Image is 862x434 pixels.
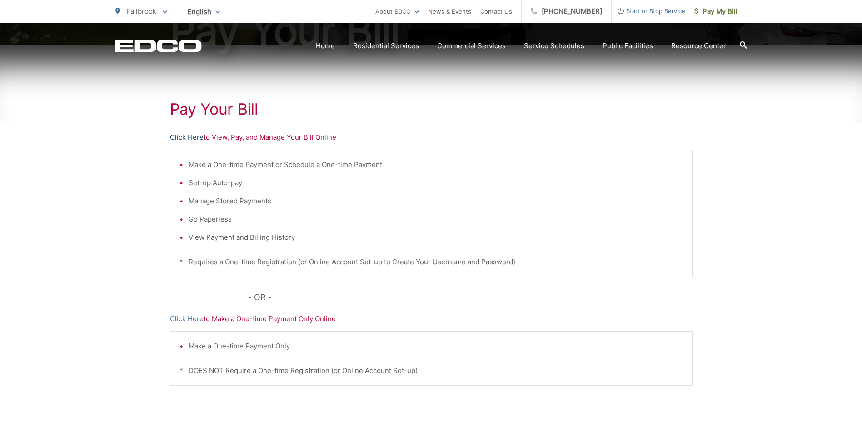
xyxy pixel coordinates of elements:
li: Go Paperless [189,214,683,225]
p: to Make a One-time Payment Only Online [170,313,693,324]
li: Make a One-time Payment or Schedule a One-time Payment [189,159,683,170]
a: Resource Center [671,40,726,51]
a: Residential Services [353,40,419,51]
a: Click Here [170,132,204,143]
a: About EDCO [375,6,419,17]
li: Set-up Auto-pay [189,177,683,188]
span: Pay My Bill [694,6,737,17]
a: Commercial Services [437,40,506,51]
li: Make a One-time Payment Only [189,341,683,352]
p: * Requires a One-time Registration (or Online Account Set-up to Create Your Username and Password) [179,257,683,267]
a: Home [316,40,335,51]
a: EDCD logo. Return to the homepage. [115,40,202,52]
li: View Payment and Billing History [189,232,683,243]
span: English [181,4,227,20]
p: to View, Pay, and Manage Your Bill Online [170,132,693,143]
a: Public Facilities [603,40,653,51]
a: Contact Us [480,6,512,17]
a: News & Events [428,6,471,17]
span: Fallbrook [126,7,156,15]
h1: Pay Your Bill [170,100,693,118]
a: Click Here [170,313,204,324]
p: - OR - [248,291,693,304]
a: Service Schedules [524,40,584,51]
p: * DOES NOT Require a One-time Registration (or Online Account Set-up) [179,365,683,376]
li: Manage Stored Payments [189,196,683,207]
